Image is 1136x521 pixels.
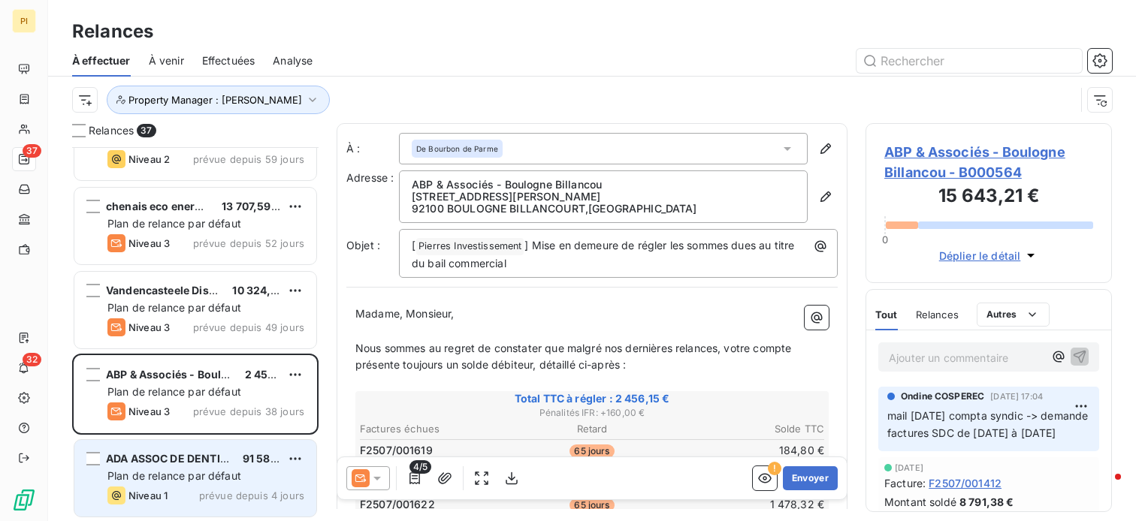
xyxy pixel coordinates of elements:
[346,141,399,156] label: À :
[128,489,168,501] span: Niveau 1
[959,494,1014,510] span: 8 791,38 €
[783,466,838,490] button: Envoyer
[89,123,134,138] span: Relances
[137,124,156,137] span: 37
[355,342,794,372] span: Nous sommes au regret de constater que malgré nos dernières relances, votre compte présente toujo...
[977,303,1050,327] button: Autres
[355,307,455,320] span: Madame, Monsieur,
[128,94,302,106] span: Property Manager : [PERSON_NAME]
[671,442,825,459] td: 184,80 €
[243,452,305,465] span: 91 584,64 €
[895,463,923,472] span: [DATE]
[128,321,170,333] span: Niveau 3
[193,153,304,165] span: prévue depuis 59 jours
[884,182,1093,212] h3: 15 643,21 €
[929,475,1002,491] span: F2507/001412
[409,460,431,474] span: 4/5
[671,421,825,437] th: Solde TTC
[916,309,959,321] span: Relances
[412,179,795,191] p: ABP & Associés - Boulogne Billancou
[232,284,295,297] span: 10 324,04 €
[106,368,299,381] span: ABP & Associés - Boulogne Billancou
[358,406,826,420] span: Pénalités IFR : + 160,00 €
[12,488,36,512] img: Logo LeanPay
[882,233,888,245] span: 0
[412,239,415,251] span: [
[199,489,304,501] span: prévue depuis 4 jours
[222,200,281,212] span: 13 707,59 €
[106,200,211,212] span: chenais eco energie
[128,405,170,417] span: Niveau 3
[884,475,926,491] span: Facture :
[202,53,255,68] span: Effectuées
[416,238,524,255] span: Pierres Investissement
[901,390,984,403] span: Ondine COSPEREC
[346,171,394,184] span: Adresse :
[570,498,614,512] span: 65 jours
[106,452,311,465] span: ADA ASSOC DE DENTISTERIE AVANCEE
[107,86,330,114] button: Property Manager : [PERSON_NAME]
[990,392,1043,401] span: [DATE] 17:04
[570,444,614,458] span: 65 jours
[72,53,131,68] span: À effectuer
[935,247,1044,264] button: Déplier le détail
[107,301,241,314] span: Plan de relance par défaut
[128,237,170,249] span: Niveau 3
[671,496,825,513] td: 1 478,32 €
[107,385,241,398] span: Plan de relance par défaut
[360,497,435,512] span: F2507/001622
[412,239,797,270] span: ] Mise en demeure de régler les sommes dues au titre du bail commercial
[149,53,184,68] span: À venir
[72,147,319,521] div: grid
[12,9,36,33] div: PI
[245,368,300,381] span: 2 456,15 €
[359,421,513,437] th: Factures échues
[193,237,304,249] span: prévue depuis 52 jours
[884,494,956,510] span: Montant soldé
[887,409,1092,439] span: mail [DATE] compta syndic -> demande factures SDC de [DATE] à [DATE]
[412,191,795,203] p: [STREET_ADDRESS][PERSON_NAME]
[857,49,1082,73] input: Rechercher
[107,217,241,230] span: Plan de relance par défaut
[23,353,41,366] span: 32
[23,144,41,158] span: 37
[939,248,1021,264] span: Déplier le détail
[193,405,304,417] span: prévue depuis 38 jours
[72,18,153,45] h3: Relances
[106,284,255,297] span: Vandencasteele Distribution
[346,239,380,251] span: Objet :
[875,309,898,321] span: Tout
[128,153,170,165] span: Niveau 2
[1085,470,1121,506] iframe: Intercom live chat
[360,443,433,458] span: F2507/001619
[416,143,498,154] span: De Bourbon de Parme
[884,142,1093,182] span: ABP & Associés - Boulogne Billancou - B000564
[107,469,241,482] span: Plan de relance par défaut
[412,203,795,215] p: 92100 BOULOGNE BILLANCOURT , [GEOGRAPHIC_DATA]
[515,421,669,437] th: Retard
[358,391,826,406] span: Total TTC à régler : 2 456,15 €
[193,321,304,333] span: prévue depuis 49 jours
[273,53,313,68] span: Analyse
